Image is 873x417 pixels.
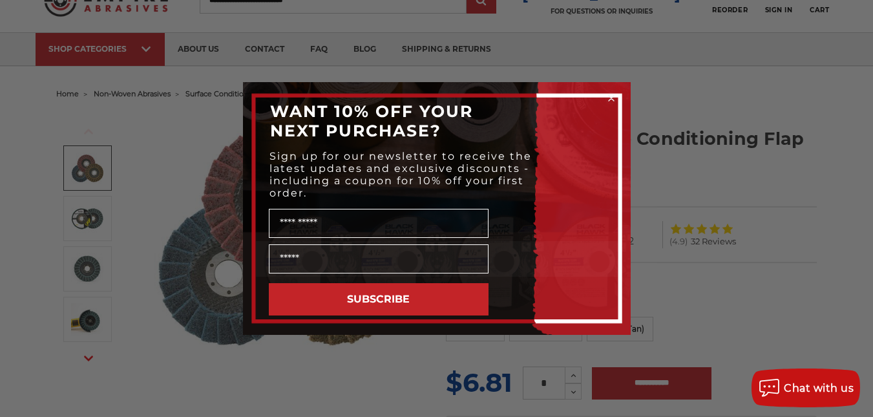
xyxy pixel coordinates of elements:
[269,283,489,315] button: SUBSCRIBE
[269,244,489,273] input: Email
[752,369,860,407] button: Chat with us
[605,92,618,105] button: Close dialog
[784,382,854,394] span: Chat with us
[270,102,473,140] span: WANT 10% OFF YOUR NEXT PURCHASE?
[269,150,532,199] span: Sign up for our newsletter to receive the latest updates and exclusive discounts - including a co...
